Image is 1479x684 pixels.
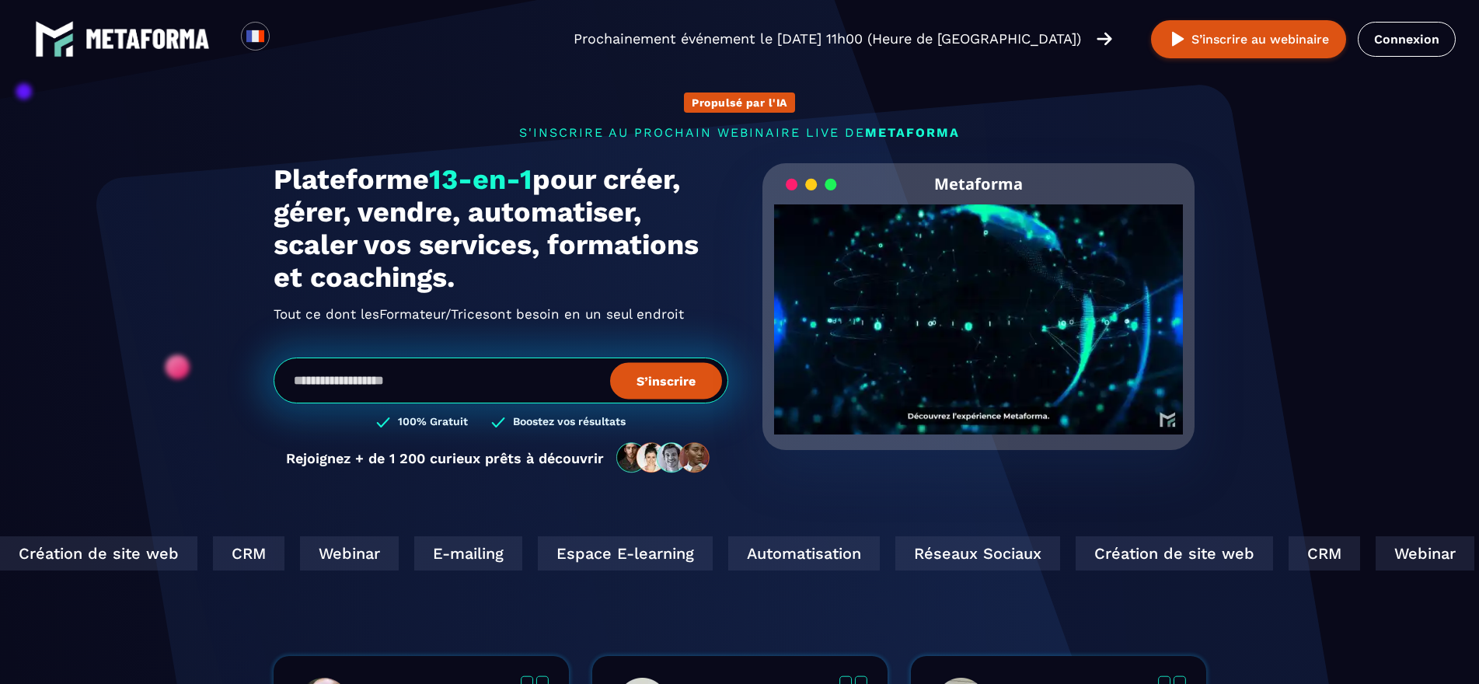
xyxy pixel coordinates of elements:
[513,415,626,430] h3: Boostez vos résultats
[376,415,390,430] img: checked
[270,22,308,56] div: Search for option
[865,125,960,140] span: METAFORMA
[1111,536,1182,571] div: CRM
[274,163,728,294] h1: Plateforme pour créer, gérer, vendre, automatiser, scaler vos services, formations et coachings.
[610,362,722,399] button: S’inscrire
[1358,22,1456,57] a: Connexion
[1312,536,1420,571] div: E-mailing
[35,536,106,571] div: CRM
[1168,30,1188,49] img: play
[491,415,505,430] img: checked
[692,96,787,109] p: Propulsé par l'IA
[612,441,716,474] img: community-people
[717,536,882,571] div: Réseaux Sociaux
[85,29,210,49] img: logo
[236,536,344,571] div: E-mailing
[246,26,265,46] img: fr
[283,30,295,48] input: Search for option
[429,163,532,196] span: 13-en-1
[898,536,1095,571] div: Création de site web
[1198,536,1296,571] div: Webinar
[35,19,74,58] img: logo
[274,302,728,326] h2: Tout ce dont les ont besoin en un seul endroit
[550,536,702,571] div: Automatisation
[574,28,1081,50] p: Prochainement événement le [DATE] 11h00 (Heure de [GEOGRAPHIC_DATA])
[274,125,1206,140] p: s'inscrire au prochain webinaire live de
[360,536,535,571] div: Espace E-learning
[1097,30,1112,47] img: arrow-right
[379,302,490,326] span: Formateur/Trices
[934,163,1023,204] h2: Metaforma
[398,415,468,430] h3: 100% Gratuit
[286,450,604,466] p: Rejoignez + de 1 200 curieux prêts à découvrir
[122,536,221,571] div: Webinar
[774,204,1184,409] video: Your browser does not support the video tag.
[786,177,837,192] img: loading
[1151,20,1346,58] button: S’inscrire au webinaire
